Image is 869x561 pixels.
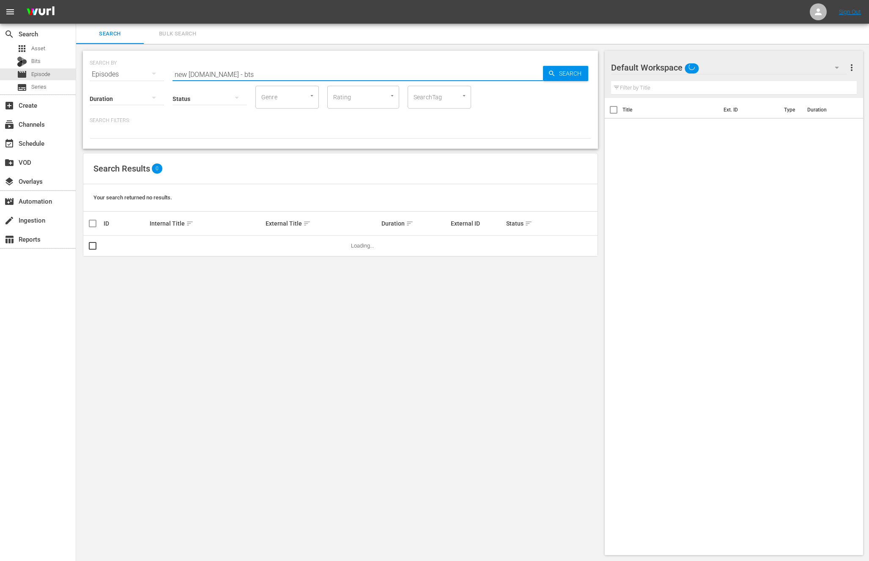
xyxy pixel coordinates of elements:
span: Search [81,29,139,39]
p: Search Filters: [90,117,591,124]
button: more_vert [847,57,857,78]
span: Search [556,66,588,81]
span: sort [525,220,532,227]
span: 0 [152,163,162,174]
div: Duration [381,218,448,229]
button: Search [543,66,588,81]
th: Ext. ID [718,98,779,122]
span: Reports [4,234,14,245]
span: Asset [31,44,45,53]
th: Type [779,98,802,122]
span: Asset [17,44,27,54]
div: Default Workspace [611,56,847,79]
span: Channels [4,120,14,130]
div: Bits [17,57,27,67]
div: ID [104,220,147,227]
div: Status [506,218,550,229]
span: Loading... [351,242,374,249]
div: External ID [451,220,504,227]
span: Ingestion [4,215,14,226]
span: VOD [4,158,14,168]
span: Episode [31,70,50,79]
div: External Title [266,218,379,229]
span: Overlays [4,177,14,187]
a: Sign Out [839,8,861,15]
span: Series [17,82,27,93]
span: Search [4,29,14,39]
span: Create [4,101,14,111]
div: Episodes [90,63,164,86]
span: Bulk Search [149,29,206,39]
span: sort [303,220,311,227]
span: Schedule [4,139,14,149]
span: sort [406,220,414,227]
button: Open [460,92,468,100]
span: Automation [4,196,14,207]
span: Your search returned no results. [93,194,172,201]
span: menu [5,7,15,17]
span: sort [186,220,194,227]
span: Search Results [93,163,150,174]
th: Title [622,98,718,122]
th: Duration [802,98,853,122]
span: Series [31,83,47,91]
span: Episode [17,69,27,79]
img: ans4CAIJ8jUAAAAAAAAAAAAAAAAAAAAAAAAgQb4GAAAAAAAAAAAAAAAAAAAAAAAAJMjXAAAAAAAAAAAAAAAAAAAAAAAAgAT5G... [20,2,61,22]
span: Bits [31,57,41,65]
div: Internal Title [150,218,263,229]
span: more_vert [847,63,857,73]
button: Open [388,92,396,100]
button: Open [308,92,316,100]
